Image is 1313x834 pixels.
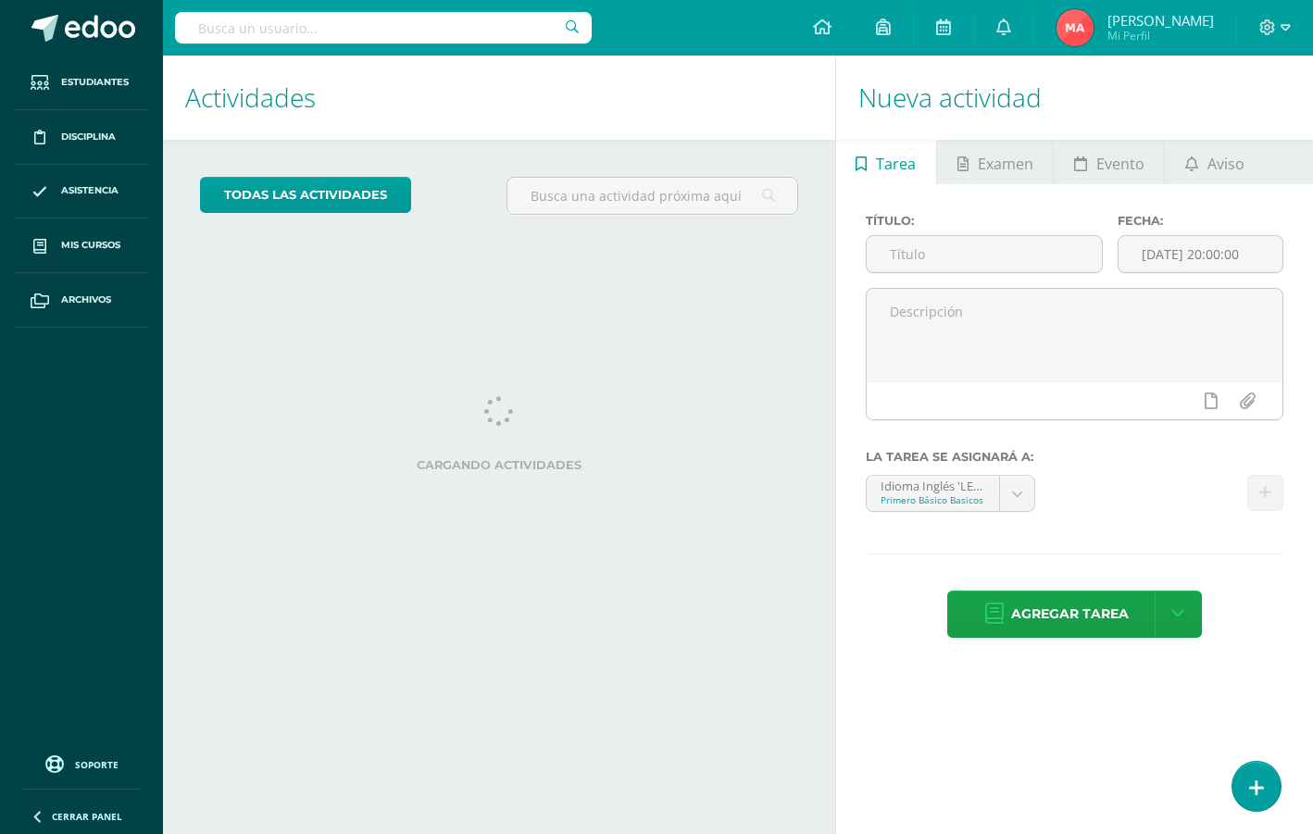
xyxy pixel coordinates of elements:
span: Agregar tarea [1011,591,1129,637]
label: Título: [866,214,1104,228]
span: Mis cursos [61,238,120,253]
span: Asistencia [61,183,119,198]
span: Disciplina [61,130,116,144]
img: 12ecad56ef4e52117aff8f81ddb9cf7f.png [1057,9,1094,46]
a: Archivos [15,273,148,328]
span: Estudiantes [61,75,129,90]
span: Soporte [75,758,119,771]
span: Evento [1096,142,1144,186]
a: todas las Actividades [200,177,411,213]
a: Examen [937,140,1053,184]
a: Tarea [836,140,936,184]
input: Busca un usuario... [175,12,592,44]
div: Idioma Inglés 'LEVEL 3' [881,476,985,493]
a: Asistencia [15,165,148,219]
a: Idioma Inglés 'LEVEL 3'Primero Básico Basicos [867,476,1034,511]
span: Aviso [1207,142,1244,186]
input: Busca una actividad próxima aquí... [507,178,797,214]
a: Soporte [22,751,141,776]
span: Tarea [876,142,916,186]
a: Disciplina [15,110,148,165]
input: Título [867,236,1103,272]
a: Mis cursos [15,218,148,273]
span: Cerrar panel [52,810,122,823]
label: La tarea se asignará a: [866,450,1283,464]
label: Cargando actividades [200,458,798,472]
input: Fecha de entrega [1119,236,1282,272]
span: Examen [978,142,1033,186]
a: Estudiantes [15,56,148,110]
label: Fecha: [1118,214,1283,228]
a: Evento [1054,140,1164,184]
h1: Actividades [185,56,813,140]
span: Archivos [61,293,111,307]
div: Primero Básico Basicos [881,493,985,506]
h1: Nueva actividad [858,56,1291,140]
span: Mi Perfil [1107,28,1214,44]
span: [PERSON_NAME] [1107,11,1214,30]
a: Aviso [1165,140,1264,184]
